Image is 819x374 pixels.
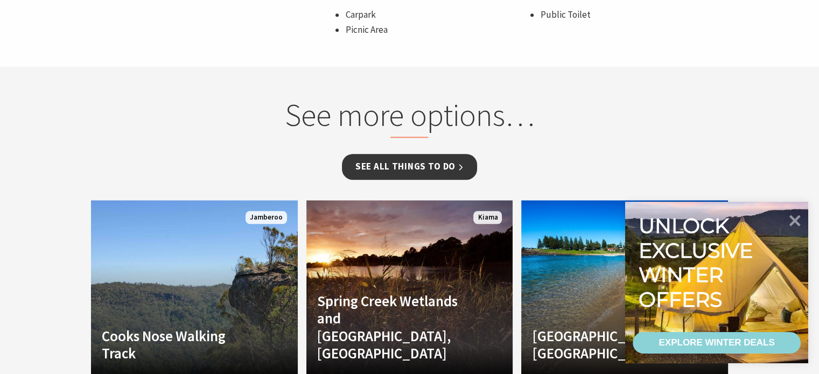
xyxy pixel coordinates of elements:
div: EXPLORE WINTER DEALS [659,332,774,354]
a: EXPLORE WINTER DEALS [633,332,801,354]
span: Jamberoo [246,211,287,224]
span: Kiama [473,211,502,224]
div: Unlock exclusive winter offers [639,214,758,312]
h4: Cooks Nose Walking Track [102,327,256,362]
h4: Spring Creek Wetlands and [GEOGRAPHIC_DATA], [GEOGRAPHIC_DATA] [317,292,471,362]
li: Picnic Area [345,23,529,37]
li: Carpark [345,8,529,22]
h2: See more options… [204,96,615,138]
h4: [GEOGRAPHIC_DATA], [GEOGRAPHIC_DATA] [532,327,686,362]
li: Public Toilet [540,8,724,22]
a: See all Things To Do [342,154,477,179]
